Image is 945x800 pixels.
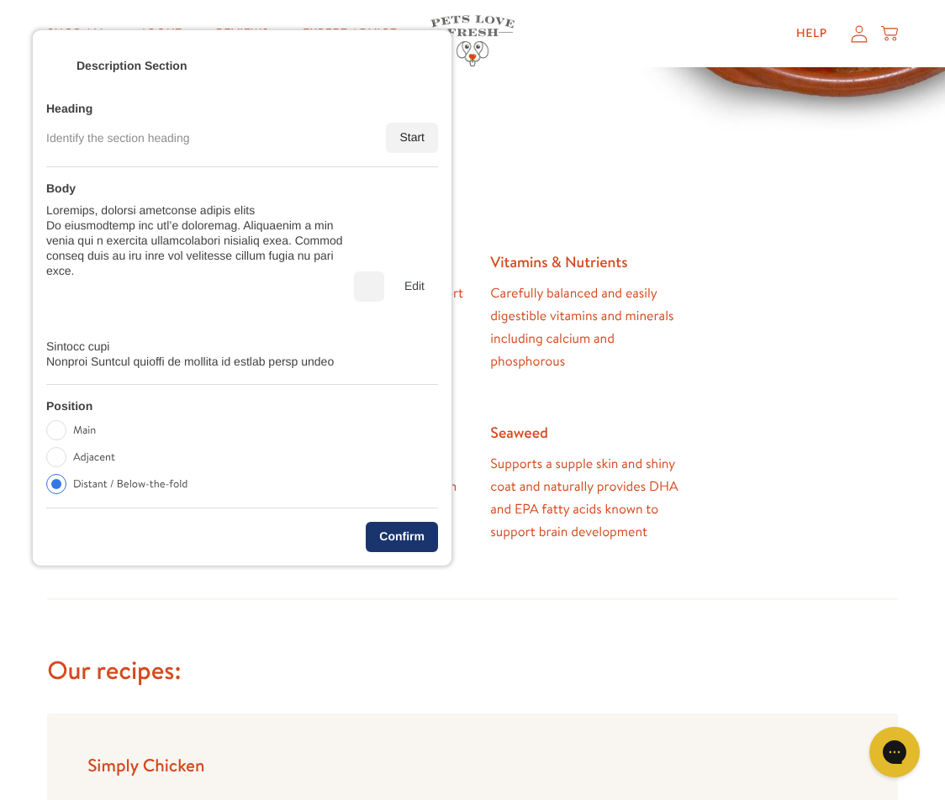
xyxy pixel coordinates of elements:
a: Expert Advice [289,17,410,50]
label: Distant / Below-the-fold [73,474,187,494]
dd: Supports a supple skin and shiny coat and naturally provides DHA and EPA fatty acids known to sup... [490,453,685,545]
div: Loremips, dolorsi ametconse adipis elits Do eiusmodtemp inc utl’e doloremag. Aliquaenim a min ven... [46,203,354,371]
h4: Simply Chicken [87,754,858,776]
a: Help [783,17,841,50]
div: Delete [354,271,384,302]
div: Edit [391,271,438,302]
div: Confirm [366,522,438,552]
div: Identify the section heading [46,130,189,145]
div: Description Section [77,58,187,73]
a: About [126,17,195,50]
div: Start [386,123,438,153]
div: Position [46,398,92,413]
label: Main [73,420,96,440]
iframe: Gorgias live chat messenger [861,721,928,783]
dt: Seaweed [490,423,685,442]
h3: Our recipes: [47,654,898,687]
div: < [46,54,63,77]
a: Reviews [203,17,282,50]
label: Adjacent [73,447,115,467]
a: Shop All [34,17,119,50]
img: Pets Love Fresh [430,15,515,66]
div: Heading [46,101,92,116]
dd: Carefully balanced and easily digestible vitamins and minerals including calcium and phosphorous [490,282,685,374]
div: Body [46,181,76,196]
dt: Vitamins & Nutrients [490,252,685,271]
